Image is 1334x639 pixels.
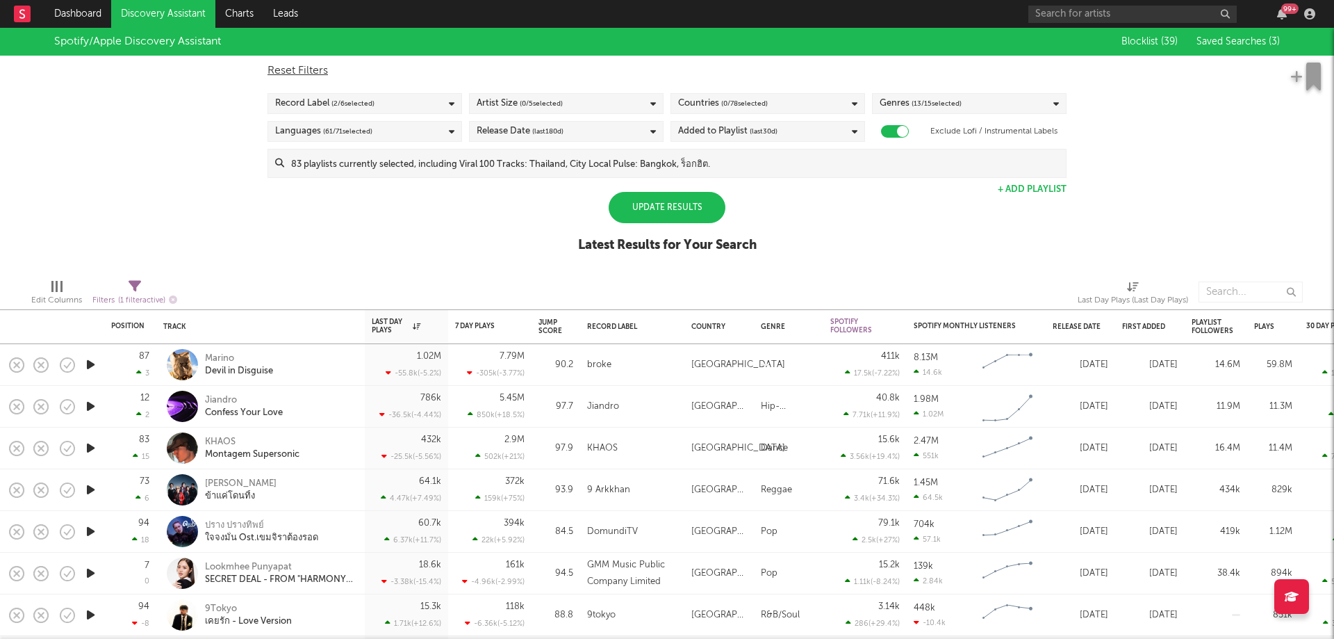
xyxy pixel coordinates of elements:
[880,95,962,112] div: Genres
[111,322,145,330] div: Position
[1053,565,1108,582] div: [DATE]
[587,398,619,415] div: Jiandro
[323,123,372,140] span: ( 61 / 71 selected)
[876,394,900,403] div: 40.8k
[609,192,725,223] div: Update Results
[1192,482,1240,499] div: 434k
[538,318,562,335] div: Jump Score
[914,353,938,362] div: 8.13M
[587,557,677,590] div: GMM Music Public Company Limited
[132,535,149,544] div: 18
[31,292,82,309] div: Edit Columns
[205,478,277,503] a: [PERSON_NAME]ข้าแค่โดนทิ้ง
[419,560,441,569] div: 18.6k
[419,477,441,486] div: 64.1k
[467,369,525,378] div: -305k ( -3.77 % )
[914,368,942,377] div: 14.6k
[750,123,777,140] span: (last 30 d)
[587,482,630,499] div: 9 Arkkhan
[1122,323,1171,331] div: First Added
[379,410,441,419] div: -36.5k ( -4.44 % )
[587,607,616,624] div: 9tokyo
[845,577,900,586] div: 1.11k ( -8.24 % )
[691,440,785,457] div: [GEOGRAPHIC_DATA]
[381,577,441,586] div: -3.38k ( -15.4 % )
[205,574,354,586] div: SECRET DEAL - FROM "HARMONY SECRET ดีลลับฉบับเล่นเล่ห์"
[1192,440,1240,457] div: 16.4M
[1199,282,1303,302] input: Search...
[505,477,525,486] div: 372k
[998,185,1067,194] button: + Add Playlist
[841,452,900,461] div: 3.56k ( +19.4 % )
[420,394,441,403] div: 786k
[1122,607,1178,624] div: [DATE]
[914,478,938,487] div: 1.45M
[843,410,900,419] div: 7.71k ( +11.9 % )
[138,519,149,528] div: 94
[92,275,177,315] div: Filters(1 filter active)
[205,561,354,586] a: Lookmhee PunyapatSECRET DEAL - FROM "HARMONY SECRET ดีลลับฉบับเล่นเล่ห์"
[761,607,800,624] div: R&B/Soul
[1053,398,1108,415] div: [DATE]
[205,603,292,615] div: 9Tokyo
[500,394,525,403] div: 5.45M
[846,619,900,628] div: 286 ( +29.4 % )
[465,619,525,628] div: -6.36k ( -5.12 % )
[1192,357,1240,373] div: 14.6M
[1161,37,1178,47] span: ( 39 )
[205,407,283,419] div: Confess Your Love
[1281,3,1299,14] div: 99 +
[976,389,1039,424] svg: Chart title
[976,556,1039,591] svg: Chart title
[205,519,318,544] a: ปราง ปรางทิพย์ใจจงมั่น Ost.เขมจิราต้องรอด
[205,490,277,503] div: ข้าแค่โดนทิ้ง
[914,493,943,502] div: 64.5k
[691,524,747,540] div: [GEOGRAPHIC_DATA]
[1192,565,1240,582] div: 38.4k
[372,318,420,334] div: Last Day Plays
[205,519,318,532] div: ปราง ปรางทิพย์
[455,322,504,330] div: 7 Day Plays
[205,394,283,419] a: JiandroConfess Your Love
[538,357,573,373] div: 90.2
[853,535,900,544] div: 2.5k ( +27 % )
[1192,36,1280,47] button: Saved Searches (3)
[205,561,354,574] div: Lookmhee Punyapat
[538,524,573,540] div: 84.5
[1028,6,1237,23] input: Search for artists
[914,535,941,544] div: 57.1k
[385,619,441,628] div: 1.71k ( +12.6 % )
[1053,524,1108,540] div: [DATE]
[587,323,670,331] div: Record Label
[1053,357,1108,373] div: [DATE]
[881,352,900,361] div: 411k
[1053,607,1108,624] div: [DATE]
[587,524,638,540] div: DomundiTV
[1122,398,1178,415] div: [DATE]
[721,95,768,112] span: ( 0 / 78 selected)
[381,494,441,503] div: 4.47k ( +7.49 % )
[205,365,273,378] div: Devil in Disguise
[205,353,273,365] div: Marino
[845,369,900,378] div: 17.5k ( -7.22 % )
[878,519,900,528] div: 79.1k
[1078,275,1188,315] div: Last Day Plays (Last Day Plays)
[506,602,525,611] div: 118k
[1269,37,1280,47] span: ( 3 )
[879,560,900,569] div: 15.2k
[139,352,149,361] div: 87
[1053,323,1101,331] div: Release Date
[914,604,935,613] div: 448k
[205,532,318,544] div: ใจจงมั่น Ost.เขมจิราต้องรอด
[761,565,777,582] div: Pop
[691,607,747,624] div: [GEOGRAPHIC_DATA]
[136,410,149,419] div: 2
[538,398,573,415] div: 97.7
[140,394,149,403] div: 12
[976,598,1039,633] svg: Chart title
[205,394,283,407] div: Jiandro
[914,520,934,529] div: 704k
[1122,482,1178,499] div: [DATE]
[1196,37,1280,47] span: Saved Searches
[132,619,149,628] div: -8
